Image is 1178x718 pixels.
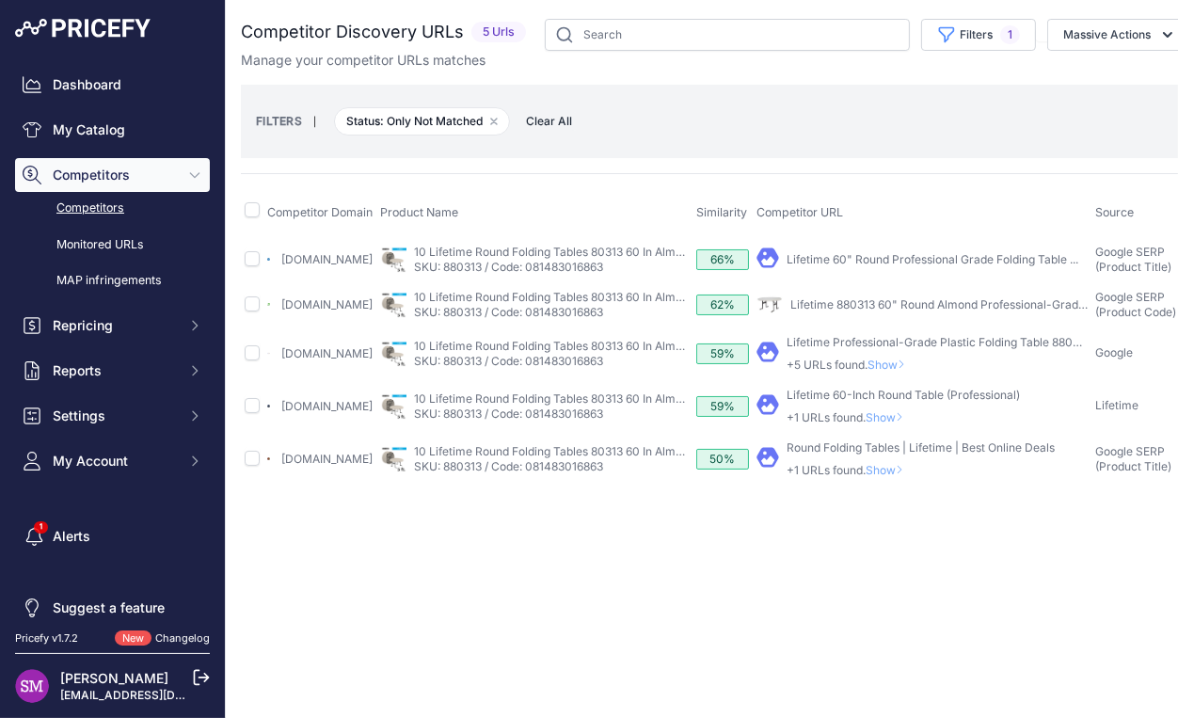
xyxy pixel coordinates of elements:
[517,112,581,131] button: Clear All
[15,630,78,646] div: Pricefy v1.7.2
[545,19,910,51] input: Search
[15,192,210,225] a: Competitors
[15,309,210,343] button: Repricing
[15,158,210,192] button: Competitors
[866,410,911,424] span: Show
[787,463,1055,478] p: +1 URLs found.
[241,51,486,70] p: Manage your competitor URLs matches
[15,68,210,102] a: Dashboard
[414,245,915,259] a: 10 Lifetime Round Folding Tables 80313 60 In Almond Professional Grade - Almond - 60 Inches
[53,166,176,184] span: Competitors
[267,205,373,219] span: Competitor Domain
[1095,245,1171,274] span: Google SERP (Product Title)
[15,113,210,147] a: My Catalog
[1095,345,1133,359] span: Google
[696,343,749,364] div: 59%
[414,407,603,421] a: SKU: 880313 / Code: 081483016863
[414,290,915,304] a: 10 Lifetime Round Folding Tables 80313 60 In Almond Professional Grade - Almond - 60 Inches
[53,452,176,471] span: My Account
[281,252,373,266] a: [DOMAIN_NAME]
[155,631,210,645] a: Changelog
[1095,205,1134,219] span: Source
[414,459,603,473] a: SKU: 880313 / Code: 081483016863
[241,19,464,45] h2: Competitor Discovery URLs
[696,449,749,470] div: 50%
[868,358,913,372] span: Show
[115,630,151,646] span: New
[15,399,210,433] button: Settings
[1095,398,1138,412] span: Lifetime
[15,229,210,262] a: Monitored URLs
[787,358,1088,373] p: +5 URLs found.
[787,335,1090,349] a: Lifetime Professional-Grade Plastic Folding Table 880313
[60,688,257,702] a: [EMAIL_ADDRESS][DOMAIN_NAME]
[414,305,603,319] a: SKU: 880313 / Code: 081483016863
[281,297,373,311] a: [DOMAIN_NAME]
[866,463,911,477] span: Show
[15,591,210,625] a: Suggest a feature
[281,399,373,413] a: [DOMAIN_NAME]
[696,295,749,315] div: 62%
[53,361,176,380] span: Reports
[787,440,1055,455] a: Round Folding Tables | Lifetime | Best Online Deals
[302,116,327,127] small: |
[15,354,210,388] button: Reports
[696,249,749,270] div: 66%
[53,407,176,425] span: Settings
[256,114,302,128] small: FILTERS
[334,107,510,136] span: Status: Only Not Matched
[60,670,168,686] a: [PERSON_NAME]
[15,519,210,553] a: Alerts
[921,19,1036,51] button: Filters1
[281,452,373,466] a: [DOMAIN_NAME]
[414,260,603,274] a: SKU: 880313 / Code: 081483016863
[281,346,373,360] a: [DOMAIN_NAME]
[696,205,747,219] span: Similarity
[15,19,151,38] img: Pricefy Logo
[471,22,526,43] span: 5 Urls
[53,316,176,335] span: Repricing
[787,252,1078,266] a: Lifetime 60" Round Professional Grade Folding Table ...
[1095,444,1171,473] span: Google SERP (Product Title)
[414,354,603,368] a: SKU: 880313 / Code: 081483016863
[1000,25,1020,44] span: 1
[414,444,915,458] a: 10 Lifetime Round Folding Tables 80313 60 In Almond Professional Grade - Almond - 60 Inches
[15,444,210,478] button: My Account
[1095,290,1176,319] span: Google SERP (Product Code)
[15,68,210,625] nav: Sidebar
[696,396,749,417] div: 59%
[787,388,1020,402] a: Lifetime 60-Inch Round Table (Professional)
[380,205,458,219] span: Product Name
[787,410,1020,425] p: +1 URLs found.
[790,297,1096,311] a: Lifetime 880313 60" Round Almond Professional-Grade ...
[756,205,843,219] span: Competitor URL
[414,391,915,406] a: 10 Lifetime Round Folding Tables 80313 60 In Almond Professional Grade - Almond - 60 Inches
[15,264,210,297] a: MAP infringements
[414,339,915,353] a: 10 Lifetime Round Folding Tables 80313 60 In Almond Professional Grade - Almond - 60 Inches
